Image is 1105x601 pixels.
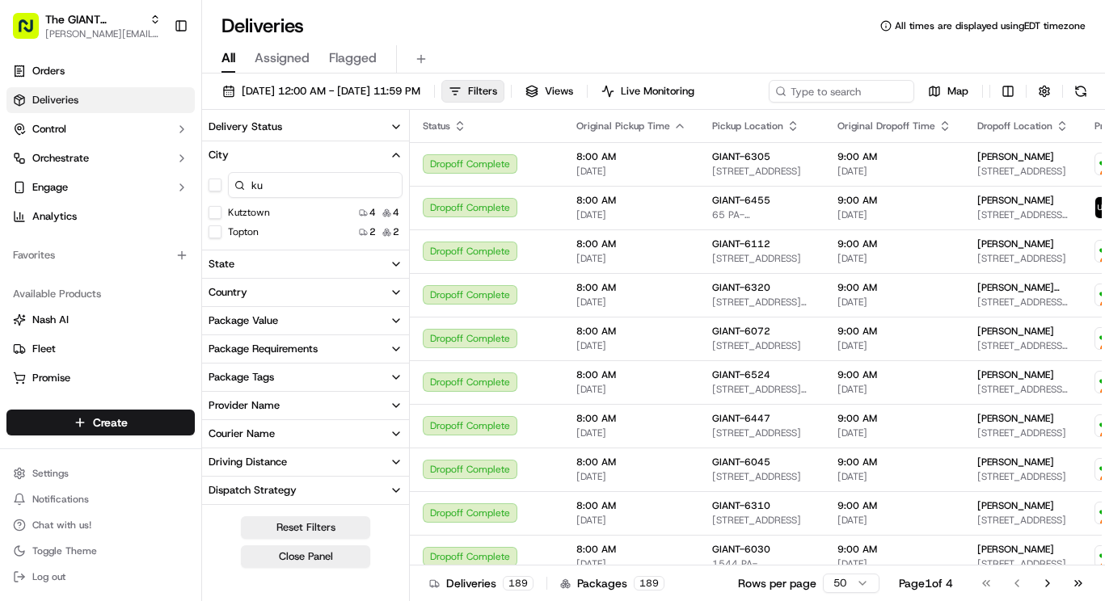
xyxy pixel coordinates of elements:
a: 💻API Documentation [130,228,266,257]
span: 4 [393,206,399,219]
div: Driving Distance [209,455,287,469]
button: Chat with us! [6,514,195,536]
span: GIANT-6072 [712,325,770,338]
span: Log out [32,570,65,583]
span: [DATE] [576,383,686,396]
span: Engage [32,180,68,195]
span: Pickup Location [712,120,783,132]
button: Toggle Theme [6,540,195,562]
div: Packages [560,575,664,591]
div: Country [209,285,247,300]
span: Assigned [255,48,310,68]
span: 65 PA-[GEOGRAPHIC_DATA], [GEOGRAPHIC_DATA] [712,208,812,221]
button: The GIANT Company[PERSON_NAME][EMAIL_ADDRESS][PERSON_NAME][DOMAIN_NAME] [6,6,167,45]
span: Orchestrate [32,151,89,166]
button: State [202,250,409,278]
span: [DATE] [837,165,951,178]
div: Page 1 of 4 [899,575,953,591]
span: [STREET_ADDRESS] [977,252,1069,265]
span: 9:00 AM [837,281,951,294]
button: Settings [6,462,195,485]
button: Refresh [1069,80,1092,103]
span: [STREET_ADDRESS][PERSON_NAME] [977,339,1069,352]
span: [DATE] 12:00 AM - [DATE] 11:59 PM [242,84,420,99]
span: Views [545,84,573,99]
button: Close Panel [241,545,370,568]
span: GIANT-6447 [712,412,770,425]
span: [PERSON_NAME] [977,543,1054,556]
span: [STREET_ADDRESS] [712,339,812,352]
span: [STREET_ADDRESS] [712,165,812,178]
span: 4 [369,206,376,219]
span: [STREET_ADDRESS][PERSON_NAME][PERSON_NAME] [977,296,1069,309]
span: [DATE] [576,557,686,570]
div: State [209,257,234,271]
span: Analytics [32,209,77,224]
span: API Documentation [153,234,259,250]
span: [STREET_ADDRESS][PERSON_NAME] [712,383,812,396]
span: [PERSON_NAME] [977,499,1054,512]
span: [STREET_ADDRESS][PERSON_NAME][PERSON_NAME] [712,296,812,309]
span: [PERSON_NAME] [977,237,1054,250]
div: 189 [634,576,664,590]
p: Rows per page [738,575,816,591]
span: [STREET_ADDRESS] [712,427,812,439]
span: [DATE] [837,296,951,309]
span: Fleet [32,342,56,356]
button: Package Value [202,307,409,334]
label: Topton [228,225,259,238]
a: Fleet [13,342,188,356]
span: Original Dropoff Time [837,120,935,132]
span: [STREET_ADDRESS] [712,252,812,265]
button: Delivery Status [202,113,409,141]
button: Package Requirements [202,335,409,363]
span: 8:00 AM [576,499,686,512]
span: [PERSON_NAME] [977,368,1054,381]
span: 8:00 AM [576,281,686,294]
span: [DATE] [576,296,686,309]
span: 9:00 AM [837,325,951,338]
span: All [221,48,235,68]
button: Provider Name [202,392,409,419]
div: Package Value [209,313,278,328]
span: GIANT-6045 [712,456,770,469]
span: [DATE] [576,514,686,527]
button: Orchestrate [6,145,195,171]
span: Flagged [329,48,377,68]
a: 📗Knowledge Base [10,228,130,257]
button: Fleet [6,336,195,362]
span: 8:00 AM [576,237,686,250]
div: Start new chat [55,154,265,170]
span: 9:00 AM [837,237,951,250]
button: Control [6,116,195,142]
a: Nash AI [13,313,188,327]
button: Package Tags [202,364,409,391]
button: City [202,141,409,169]
span: [DATE] [576,339,686,352]
button: Courier Name [202,420,409,448]
span: Original Pickup Time [576,120,670,132]
span: Chat with us! [32,519,91,532]
span: 9:00 AM [837,412,951,425]
button: Dispatch Strategy [202,477,409,504]
div: Delivery Status [209,120,282,134]
span: [DATE] [837,557,951,570]
span: Settings [32,467,69,480]
span: 9:00 AM [837,543,951,556]
span: All times are displayed using EDT timezone [895,19,1086,32]
img: 1736555255976-a54dd68f-1ca7-489b-9aae-adbdc363a1c4 [16,154,45,183]
button: [PERSON_NAME][EMAIL_ADDRESS][PERSON_NAME][DOMAIN_NAME] [45,27,161,40]
span: 2 [369,225,376,238]
span: Notifications [32,493,89,506]
span: GIANT-6455 [712,194,770,207]
span: 8:00 AM [576,368,686,381]
span: 8:00 AM [576,194,686,207]
span: [DATE] [576,208,686,221]
div: City [209,148,229,162]
span: 1544 PA-[STREET_ADDRESS] [712,557,812,570]
span: [PERSON_NAME] [977,412,1054,425]
h1: Deliveries [221,13,304,39]
span: Map [947,84,968,99]
a: Analytics [6,204,195,229]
